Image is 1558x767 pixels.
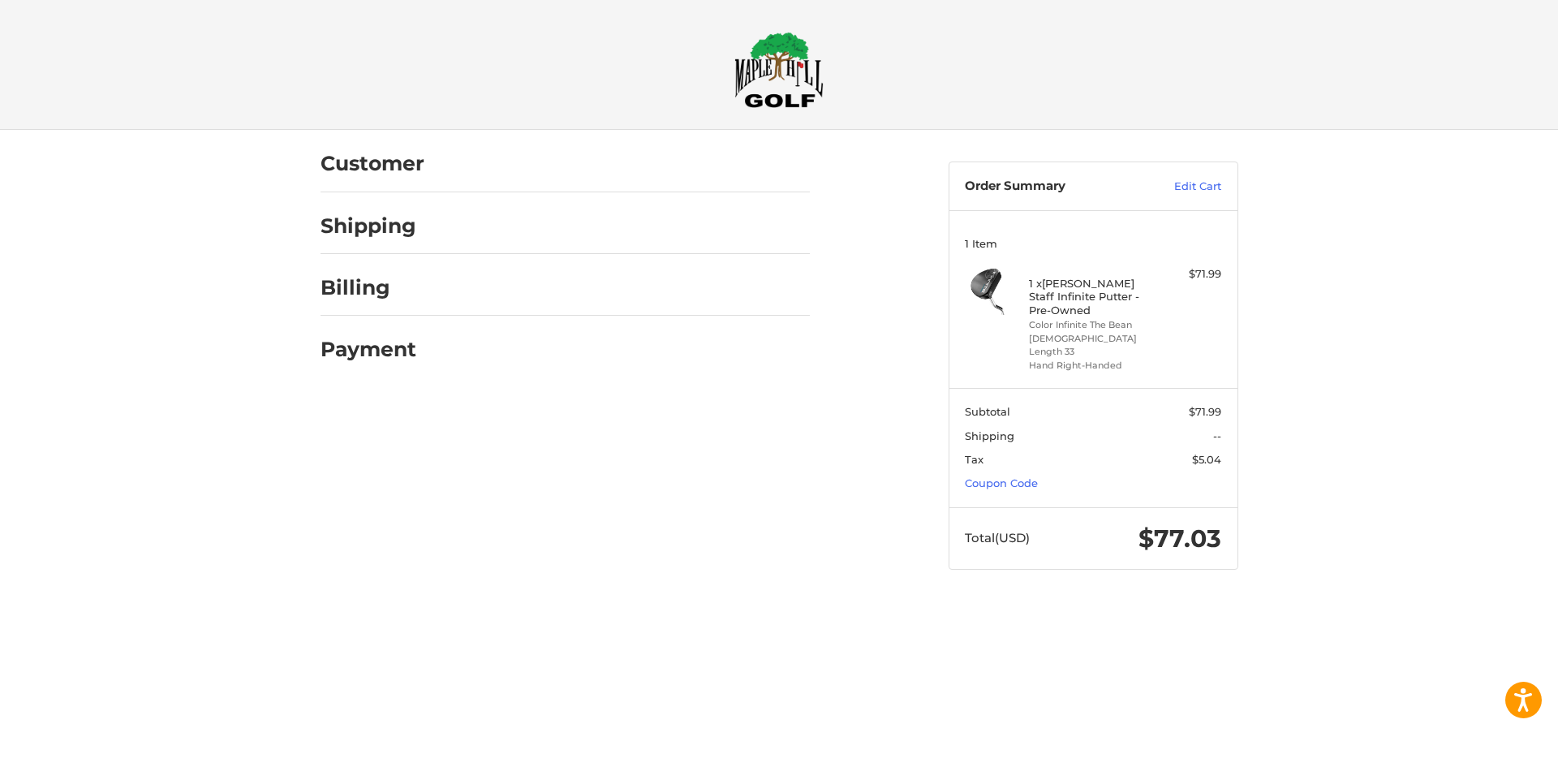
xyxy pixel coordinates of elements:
img: Maple Hill Golf [734,32,824,108]
span: $5.04 [1192,453,1221,466]
span: Total (USD) [965,530,1030,545]
h4: 1 x [PERSON_NAME] Staff Infinite Putter - Pre-Owned [1029,277,1153,317]
div: $71.99 [1157,266,1221,282]
span: Shipping [965,429,1014,442]
iframe: Google Customer Reviews [1424,723,1558,767]
h3: 1 Item [965,237,1221,250]
li: Hand Right-Handed [1029,359,1153,373]
h2: Shipping [321,213,416,239]
span: -- [1213,429,1221,442]
a: Edit Cart [1139,179,1221,195]
li: Length 33 [1029,345,1153,359]
h2: Billing [321,275,415,300]
span: Subtotal [965,405,1010,418]
h2: Customer [321,151,424,176]
li: Color Infinite The Bean [DEMOGRAPHIC_DATA] [1029,318,1153,345]
a: Coupon Code [965,476,1038,489]
span: $71.99 [1189,405,1221,418]
h3: Order Summary [965,179,1139,195]
h2: Payment [321,337,416,362]
span: Tax [965,453,983,466]
span: $77.03 [1138,524,1221,554]
iframe: Gorgias live chat messenger [16,697,193,751]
